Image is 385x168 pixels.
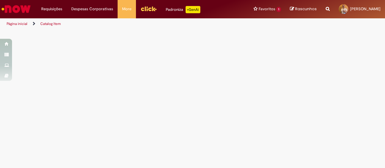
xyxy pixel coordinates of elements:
[1,3,32,15] img: ServiceNow
[276,7,281,12] span: 1
[186,6,200,13] p: +GenAi
[7,21,27,26] a: Página inicial
[41,6,62,12] span: Requisições
[350,6,380,11] span: [PERSON_NAME]
[290,6,317,12] a: Rascunhos
[40,21,61,26] a: Catalog Item
[259,6,275,12] span: Favoritos
[166,6,200,13] div: Padroniza
[140,4,157,13] img: click_logo_yellow_360x200.png
[122,6,131,12] span: More
[5,18,252,29] ul: Trilhas de página
[295,6,317,12] span: Rascunhos
[71,6,113,12] span: Despesas Corporativas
